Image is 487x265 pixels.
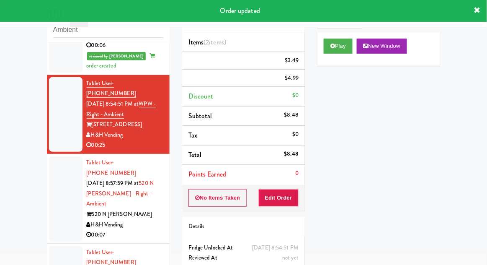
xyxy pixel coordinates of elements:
[87,100,139,108] span: [DATE] 8:54:51 PM at
[87,79,136,98] a: Tablet User· [PHONE_NUMBER]
[87,230,163,240] div: 00:07
[87,120,163,130] div: [STREET_ADDRESS]
[188,111,212,121] span: Subtotal
[324,39,353,54] button: Play
[87,179,139,187] span: [DATE] 8:57:59 PM at
[209,37,224,47] ng-pluralize: items
[357,39,407,54] button: New Window
[188,221,299,232] div: Details
[87,130,163,140] div: H&H Vending
[47,75,170,154] li: Tablet User· [PHONE_NUMBER][DATE] 8:54:51 PM atWPW - Right - Ambient[STREET_ADDRESS]H&H Vending00:25
[285,55,299,66] div: $3.49
[188,169,226,179] span: Points Earned
[295,168,299,179] div: 0
[87,158,136,177] a: Tablet User· [PHONE_NUMBER]
[188,243,299,253] div: Fridge Unlocked At
[292,90,299,101] div: $0
[87,40,163,51] div: 00:06
[282,254,299,262] span: not yet
[87,100,156,119] a: WPW - Right - Ambient
[292,129,299,140] div: $0
[188,130,197,140] span: Tax
[285,73,299,83] div: $4.99
[188,91,214,101] span: Discount
[284,149,299,159] div: $8.48
[188,150,202,160] span: Total
[87,140,163,151] div: 00:25
[87,179,154,208] a: 520 N [PERSON_NAME] - Right - Ambient
[204,37,226,47] span: (2 )
[87,220,163,230] div: H&H Vending
[188,37,226,47] span: Items
[87,52,146,60] span: reviewed by [PERSON_NAME]
[87,158,136,177] span: · [PHONE_NUMBER]
[284,110,299,120] div: $8.48
[188,253,299,263] div: Reviewed At
[47,154,170,244] li: Tablet User· [PHONE_NUMBER][DATE] 8:57:59 PM at520 N [PERSON_NAME] - Right - Ambient520 N [PERSON...
[220,6,260,16] span: Order updated
[258,189,299,207] button: Edit Order
[53,22,163,38] input: Search vision orders
[87,209,163,220] div: 520 N [PERSON_NAME]
[252,243,299,253] div: [DATE] 8:54:51 PM
[188,189,247,207] button: No Items Taken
